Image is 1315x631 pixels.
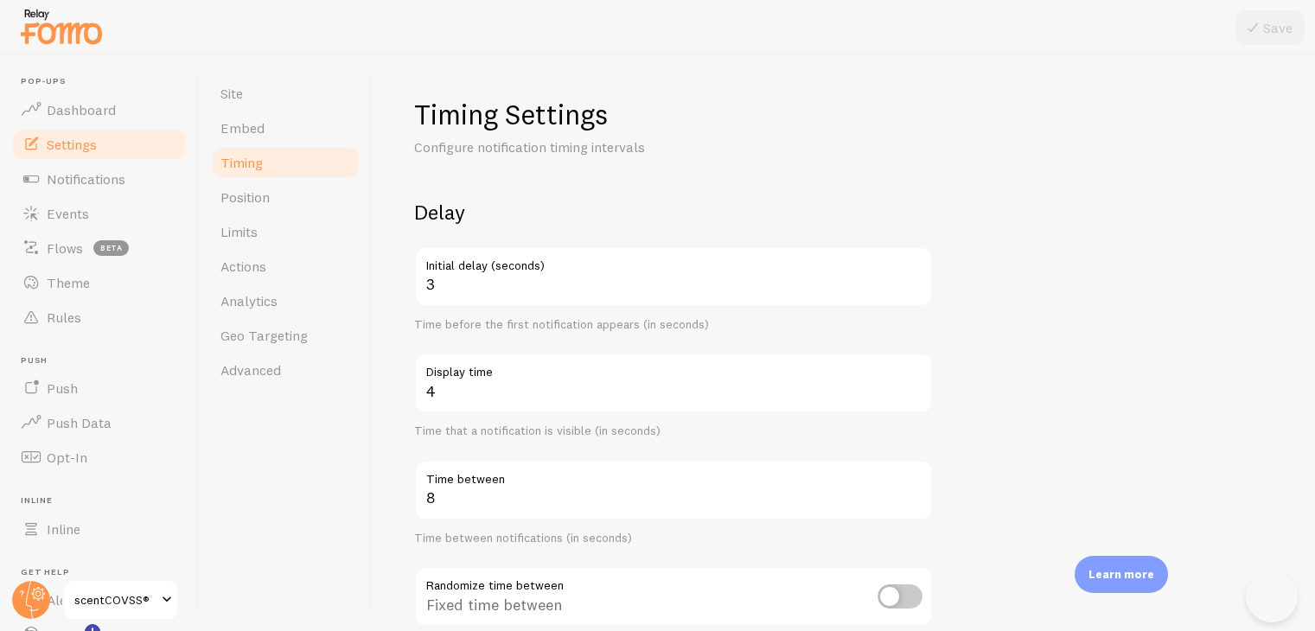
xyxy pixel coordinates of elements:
div: Time before the first notification appears (in seconds) [414,317,933,333]
a: Notifications [10,162,188,196]
span: Events [47,205,89,222]
span: Flows [47,239,83,257]
p: Learn more [1088,566,1154,583]
span: Push [47,379,78,397]
span: Timing [220,154,263,171]
h2: Delay [414,199,933,226]
label: Initial delay (seconds) [414,246,933,276]
span: Embed [220,119,265,137]
a: Actions [210,249,361,284]
a: Rules [10,300,188,335]
span: Get Help [21,567,188,578]
a: Theme [10,265,188,300]
span: Push [21,355,188,366]
a: Site [210,76,361,111]
span: Notifications [47,170,125,188]
span: Position [220,188,270,206]
span: Settings [47,136,97,153]
span: Rules [47,309,81,326]
div: Time between notifications (in seconds) [414,531,933,546]
div: Time that a notification is visible (in seconds) [414,424,933,439]
a: Dashboard [10,92,188,127]
a: Inline [10,512,188,546]
a: Opt-In [10,440,188,475]
span: Opt-In [47,449,87,466]
span: Limits [220,223,258,240]
a: Geo Targeting [210,318,361,353]
iframe: Help Scout Beacon - Open [1246,570,1298,622]
a: Advanced [210,353,361,387]
p: Configure notification timing intervals [414,137,829,157]
a: Flows beta [10,231,188,265]
a: Timing [210,145,361,180]
h1: Timing Settings [414,97,933,132]
label: Display time [414,353,933,382]
img: fomo-relay-logo-orange.svg [18,4,105,48]
span: Geo Targeting [220,327,308,344]
a: Position [210,180,361,214]
a: Push [10,371,188,405]
span: Inline [47,520,80,538]
span: Analytics [220,292,278,309]
span: beta [93,240,129,256]
span: Actions [220,258,266,275]
span: Pop-ups [21,76,188,87]
a: Analytics [210,284,361,318]
a: Settings [10,127,188,162]
a: Limits [210,214,361,249]
a: Push Data [10,405,188,440]
span: Push Data [47,414,112,431]
a: Embed [210,111,361,145]
a: Events [10,196,188,231]
span: Advanced [220,361,281,379]
a: scentCOVSS® [62,579,179,621]
span: Inline [21,495,188,507]
span: Theme [47,274,90,291]
label: Time between [414,460,933,489]
span: Dashboard [47,101,116,118]
div: Fixed time between [414,566,933,629]
span: Site [220,85,243,102]
div: Learn more [1075,556,1168,593]
span: scentCOVSS® [74,590,156,610]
